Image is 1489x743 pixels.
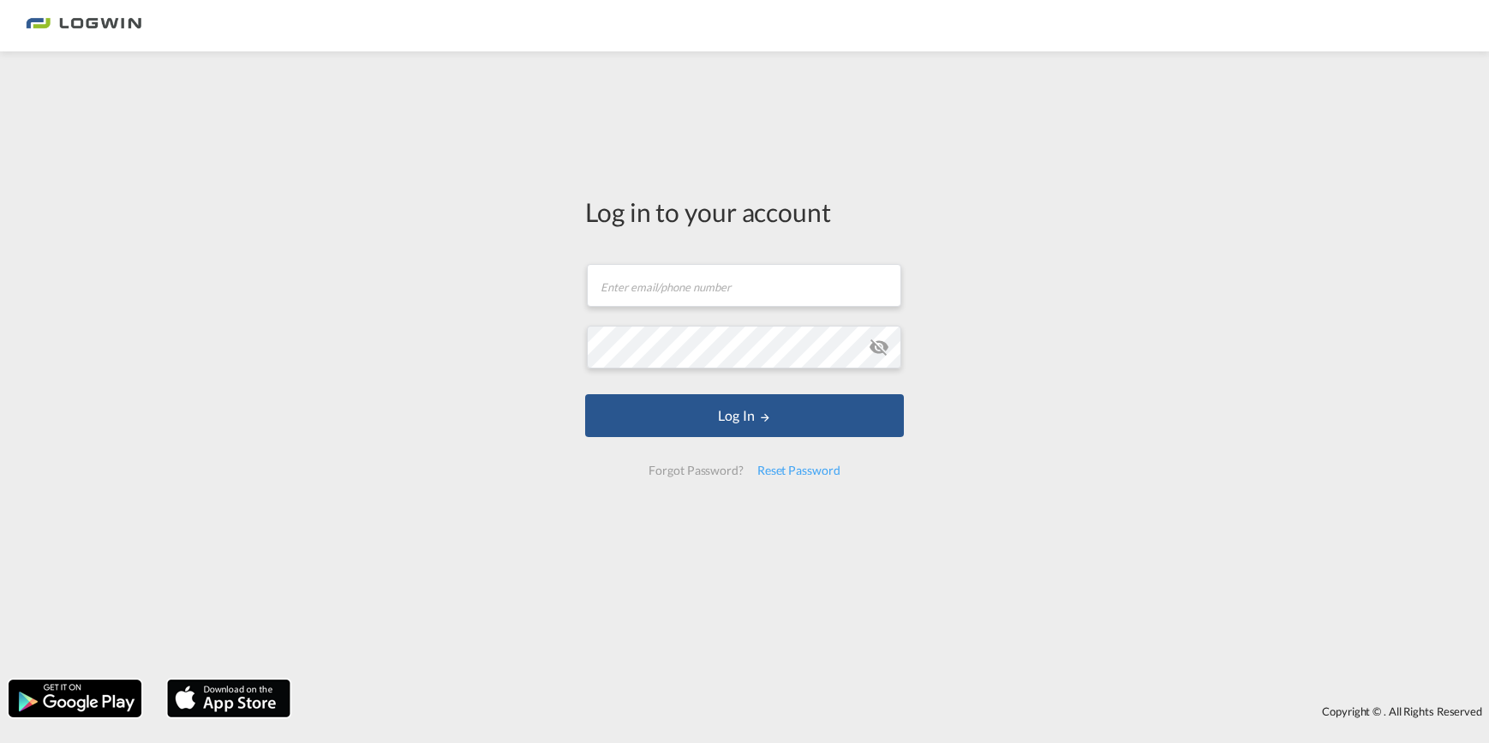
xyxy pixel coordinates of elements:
button: LOGIN [585,394,904,437]
div: Reset Password [750,455,847,486]
div: Copyright © . All Rights Reserved [299,697,1489,726]
md-icon: icon-eye-off [869,337,889,357]
input: Enter email/phone number [587,264,901,307]
div: Log in to your account [585,194,904,230]
img: apple.png [165,678,292,719]
img: google.png [7,678,143,719]
img: 2761ae10d95411efa20a1f5e0282d2d7.png [26,7,141,45]
div: Forgot Password? [642,455,750,486]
